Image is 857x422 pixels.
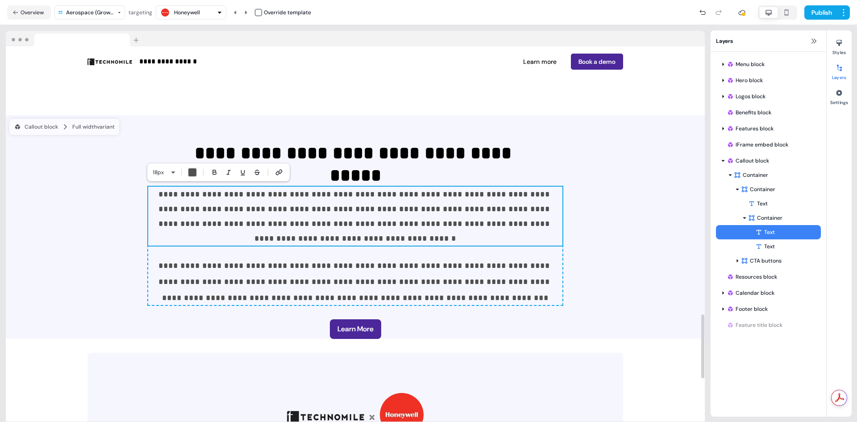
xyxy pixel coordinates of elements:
div: IFrame embed block [716,138,821,152]
img: Image [87,58,132,65]
div: Resources block [716,270,821,284]
div: Menu block [727,60,817,69]
div: targeting [129,8,152,17]
button: Learn more [516,54,564,70]
button: Settings [827,86,852,105]
div: Full width variant [72,122,115,131]
div: ContainerTextContainerTextText [716,182,821,254]
div: Calendar block [727,288,817,297]
button: Layers [827,61,852,80]
div: Resources block [727,272,817,281]
div: Features block [716,121,821,136]
div: Benefits block [727,108,817,117]
div: Hero block [727,76,817,85]
div: Text [748,199,821,208]
span: 18 px [153,168,164,177]
div: Callout block [727,156,817,165]
img: Browser topbar [6,31,143,47]
div: Logos block [727,92,817,101]
div: Override template [264,8,311,17]
div: Features block [727,124,817,133]
div: Honeywell [174,8,200,17]
button: Publish [804,5,837,20]
button: Styles [827,36,852,55]
div: Text [716,239,821,254]
div: Learn moreBook a demo [359,54,623,70]
button: Overview [7,5,51,20]
button: Honeywell [156,5,226,20]
button: Book a demo [571,54,623,70]
div: Hero block [716,73,821,88]
div: Calendar block [716,286,821,300]
div: Logos block [716,89,821,104]
div: Text [716,225,821,239]
div: Callout blockContainerContainerTextContainerTextTextCTA buttons [716,154,821,268]
div: Feature title block [716,318,821,332]
div: Layers [711,30,826,52]
div: CTA buttons [716,254,821,268]
div: Text [716,196,821,211]
div: ContainerTextText [716,211,821,254]
div: Feature title block [727,321,821,330]
div: Text [755,242,821,251]
div: Footer block [716,302,821,316]
div: Text [755,228,821,237]
button: 18px [149,167,171,178]
div: ContainerContainerTextContainerTextTextCTA buttons [716,168,821,268]
div: Callout block [14,122,58,131]
div: Container [741,185,817,194]
div: IFrame embed block [727,140,817,149]
div: Container [748,213,817,222]
div: Benefits block [716,105,821,120]
button: Learn More [330,319,381,339]
div: Menu block [716,57,821,71]
div: CTA buttons [741,256,817,265]
div: Aerospace (Growth & Contracts) [66,8,114,17]
div: Footer block [727,305,817,313]
div: Container [734,171,817,180]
